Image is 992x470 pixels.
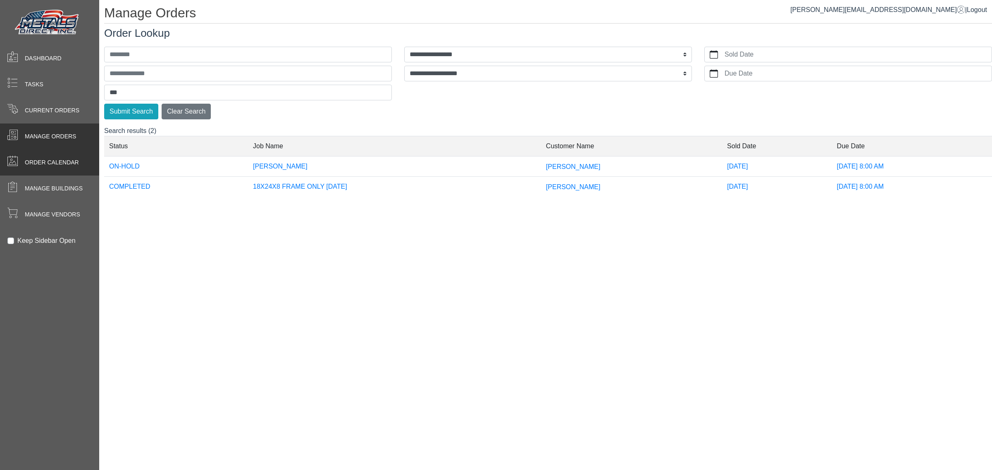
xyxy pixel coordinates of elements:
td: Customer Name [541,136,722,156]
a: [PERSON_NAME][EMAIL_ADDRESS][DOMAIN_NAME] [790,6,965,13]
button: calendar [705,47,723,62]
span: Manage Orders [25,132,76,141]
span: [PERSON_NAME] [546,183,601,190]
img: Metals Direct Inc Logo [12,7,83,38]
td: Status [104,136,248,156]
td: [DATE] 8:00 AM [832,156,992,177]
td: [DATE] [722,156,832,177]
button: Submit Search [104,104,158,119]
td: Job Name [248,136,541,156]
td: [DATE] [722,177,832,197]
label: Keep Sidebar Open [17,236,76,246]
td: Sold Date [722,136,832,156]
button: calendar [705,66,723,81]
span: Manage Vendors [25,210,80,219]
span: Logout [967,6,987,13]
span: Tasks [25,80,43,89]
div: Search results (2) [104,126,992,204]
span: [PERSON_NAME] [546,163,601,170]
button: Clear Search [162,104,211,119]
td: ON-HOLD [104,156,248,177]
span: Order Calendar [25,158,79,167]
td: [DATE] 8:00 AM [832,177,992,197]
label: Sold Date [723,47,992,62]
svg: calendar [710,69,718,78]
td: [PERSON_NAME] [248,156,541,177]
td: Due Date [832,136,992,156]
label: Due Date [723,66,992,81]
span: Dashboard [25,54,62,63]
svg: calendar [710,50,718,59]
h1: Manage Orders [104,5,992,24]
td: 18X24X8 FRAME ONLY [DATE] [248,177,541,197]
span: Manage Buildings [25,184,83,193]
div: | [790,5,987,15]
span: Current Orders [25,106,79,115]
td: COMPLETED [104,177,248,197]
h3: Order Lookup [104,27,992,40]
